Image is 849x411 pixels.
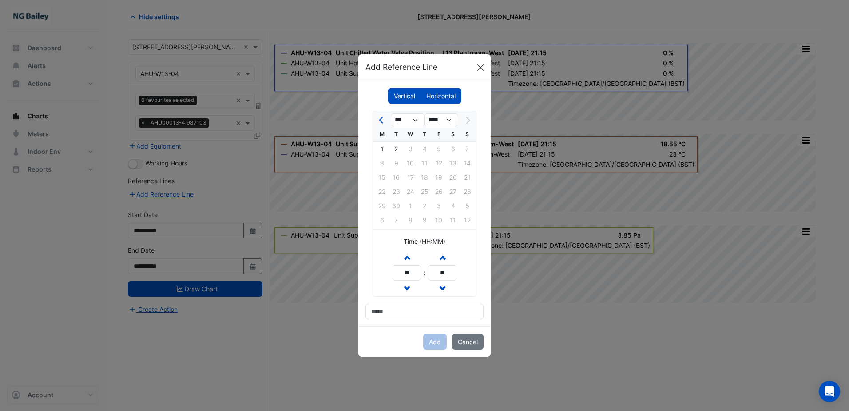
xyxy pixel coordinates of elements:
[377,113,387,127] button: Previous month
[389,142,403,156] div: Tuesday, September 2, 2025
[446,127,460,141] div: S
[417,127,432,141] div: T
[424,113,458,127] select: Select year
[819,381,840,402] div: Open Intercom Messenger
[403,127,417,141] div: W
[389,142,403,156] div: 2
[421,88,461,104] label: Horizontal
[404,237,445,246] label: Time (HH:MM)
[375,127,389,141] div: M
[393,265,421,281] input: Hours
[375,142,389,156] div: 1
[375,142,389,156] div: Monday, September 1, 2025
[428,265,456,281] input: Minutes
[388,88,421,104] label: Vertical
[389,127,403,141] div: T
[452,334,484,350] button: Cancel
[391,113,424,127] select: Select month
[365,61,437,73] h5: Add Reference Line
[474,61,487,74] button: Close
[460,127,474,141] div: S
[421,267,428,278] div: :
[432,127,446,141] div: F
